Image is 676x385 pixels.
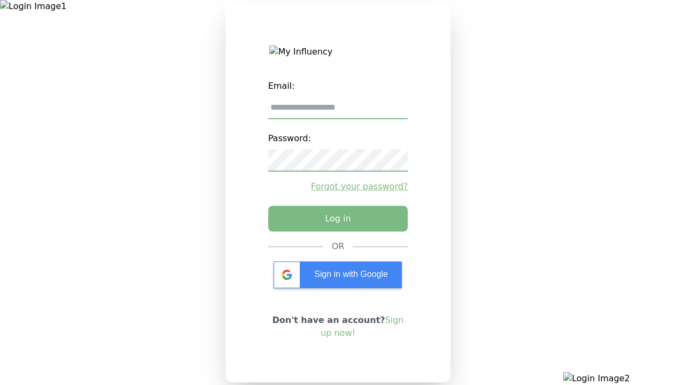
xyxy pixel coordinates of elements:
[269,45,406,58] img: My Influency
[268,75,408,97] label: Email:
[268,206,408,232] button: Log in
[268,180,408,193] a: Forgot your password?
[563,372,676,385] img: Login Image2
[274,261,402,288] div: Sign in with Google
[314,269,388,279] span: Sign in with Google
[332,240,345,253] div: OR
[268,314,408,340] p: Don't have an account?
[268,128,408,149] label: Password:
